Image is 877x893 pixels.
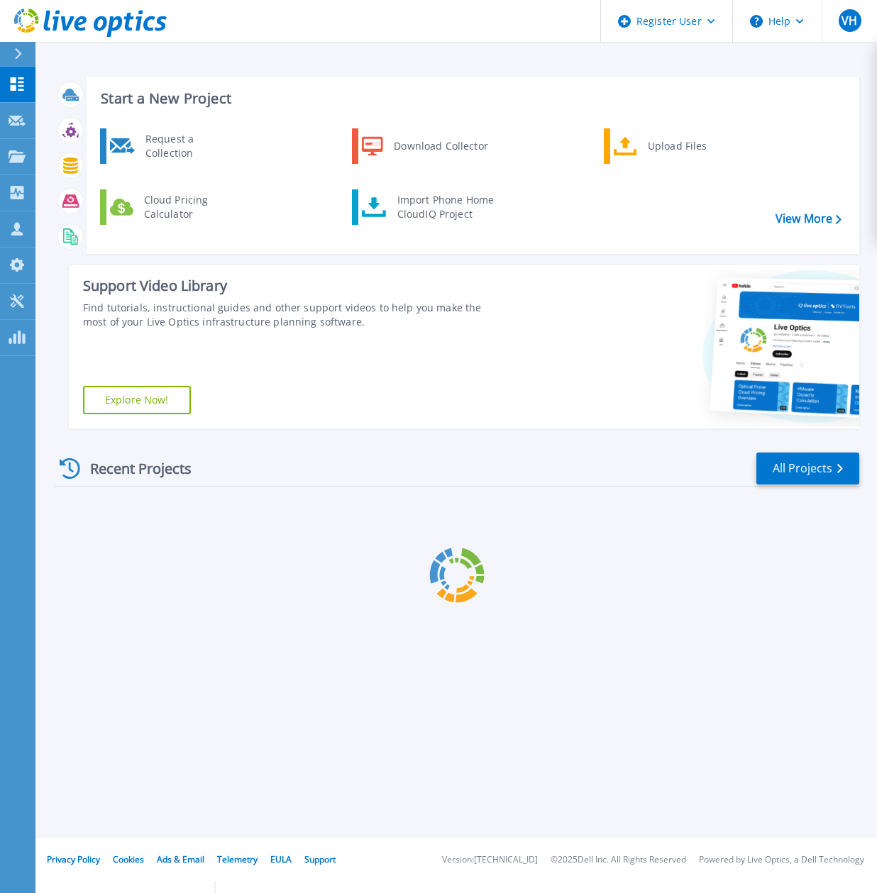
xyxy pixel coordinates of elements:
[641,132,746,160] div: Upload Files
[47,853,100,865] a: Privacy Policy
[842,15,857,26] span: VH
[55,451,211,486] div: Recent Projects
[776,212,842,226] a: View More
[699,855,864,865] li: Powered by Live Optics, a Dell Technology
[83,277,493,295] div: Support Video Library
[217,853,258,865] a: Telemetry
[83,386,191,414] a: Explore Now!
[442,855,538,865] li: Version: [TECHNICAL_ID]
[157,853,204,865] a: Ads & Email
[551,855,686,865] li: © 2025 Dell Inc. All Rights Reserved
[100,128,246,164] a: Request a Collection
[83,301,493,329] div: Find tutorials, instructional guides and other support videos to help you make the most of your L...
[756,453,859,484] a: All Projects
[387,132,494,160] div: Download Collector
[390,193,501,221] div: Import Phone Home CloudIQ Project
[604,128,749,164] a: Upload Files
[101,91,841,106] h3: Start a New Project
[304,853,336,865] a: Support
[100,189,246,225] a: Cloud Pricing Calculator
[113,853,144,865] a: Cookies
[352,128,497,164] a: Download Collector
[137,193,242,221] div: Cloud Pricing Calculator
[270,853,292,865] a: EULA
[138,132,242,160] div: Request a Collection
